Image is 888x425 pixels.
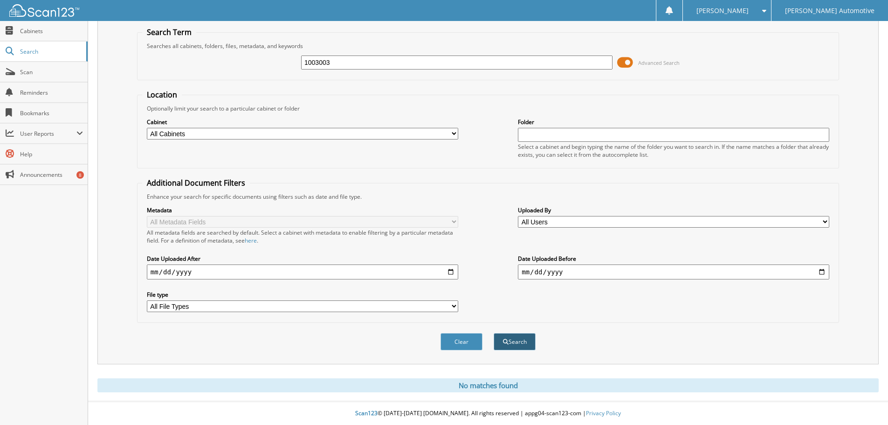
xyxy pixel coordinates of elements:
span: Cabinets [20,27,83,35]
label: File type [147,291,458,299]
label: Cabinet [147,118,458,126]
span: Scan123 [355,409,378,417]
img: scan123-logo-white.svg [9,4,79,17]
span: [PERSON_NAME] Automotive [785,8,874,14]
span: Advanced Search [638,59,680,66]
span: Search [20,48,82,56]
button: Clear [441,333,482,350]
span: Help [20,150,83,158]
div: © [DATE]-[DATE] [DOMAIN_NAME]. All rights reserved | appg04-scan123-com | [88,402,888,425]
input: end [518,265,829,279]
input: start [147,265,458,279]
a: here [245,237,257,244]
legend: Additional Document Filters [142,178,250,188]
legend: Search Term [142,27,196,37]
div: No matches found [97,378,879,392]
span: Bookmarks [20,109,83,117]
label: Uploaded By [518,206,829,214]
label: Folder [518,118,829,126]
span: Announcements [20,171,83,179]
span: [PERSON_NAME] [696,8,749,14]
div: Optionally limit your search to a particular cabinet or folder [142,105,834,112]
label: Date Uploaded Before [518,255,829,263]
div: 8 [76,171,84,179]
div: All metadata fields are searched by default. Select a cabinet with metadata to enable filtering b... [147,229,458,244]
span: Reminders [20,89,83,97]
div: Enhance your search for specific documents using filters such as date and file type. [142,193,834,201]
label: Metadata [147,206,458,214]
a: Privacy Policy [586,409,621,417]
span: User Reports [20,130,76,138]
span: Scan [20,68,83,76]
button: Search [494,333,536,350]
div: Select a cabinet and begin typing the name of the folder you want to search in. If the name match... [518,143,829,159]
legend: Location [142,90,182,100]
label: Date Uploaded After [147,255,458,263]
div: Searches all cabinets, folders, files, metadata, and keywords [142,42,834,50]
